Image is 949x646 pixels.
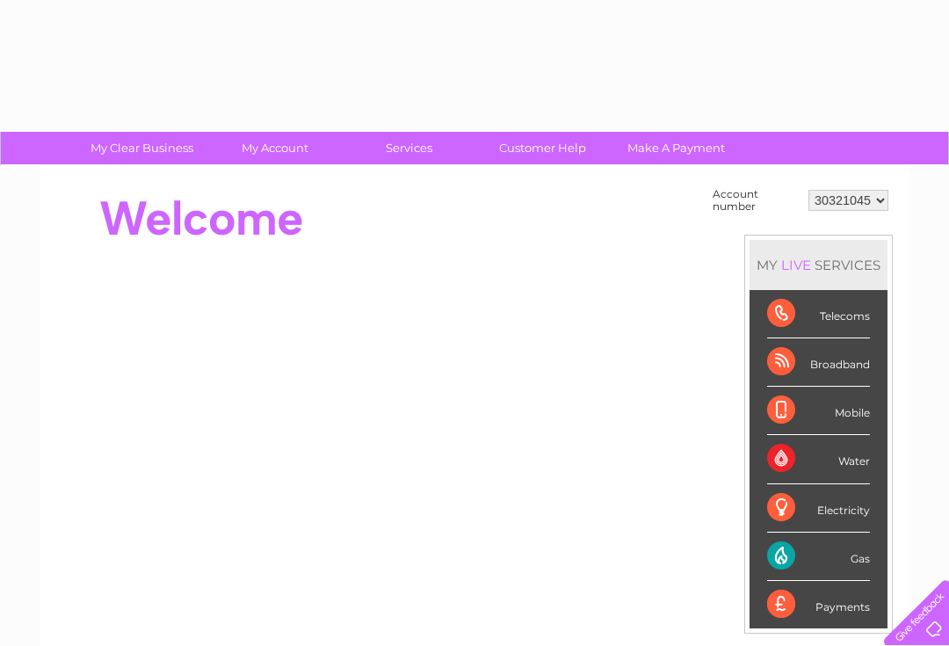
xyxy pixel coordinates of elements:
div: Telecoms [767,290,870,338]
a: My Account [203,132,348,164]
div: MY SERVICES [750,240,887,290]
div: Payments [767,581,870,628]
div: Broadband [767,338,870,387]
div: Electricity [767,484,870,533]
a: Make A Payment [604,132,749,164]
td: Account number [708,184,804,217]
div: Mobile [767,387,870,435]
a: Services [337,132,482,164]
a: Customer Help [470,132,615,164]
a: My Clear Business [69,132,214,164]
div: Water [767,435,870,483]
div: Gas [767,533,870,581]
div: LIVE [778,257,815,273]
